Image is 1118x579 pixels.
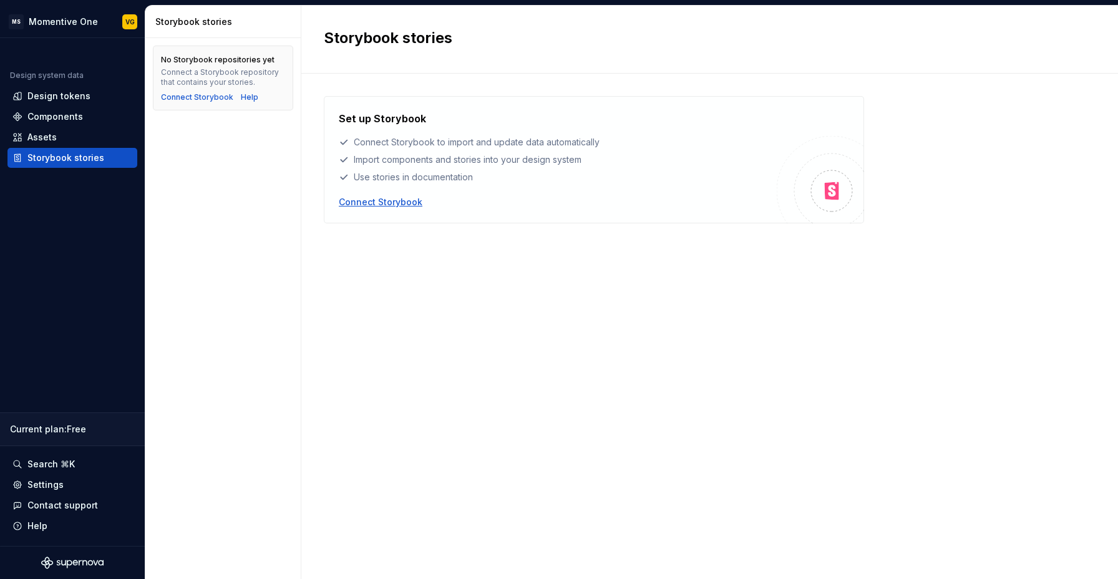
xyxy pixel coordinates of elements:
[27,479,64,491] div: Settings
[7,454,137,474] button: Search ⌘K
[7,86,137,106] a: Design tokens
[10,423,135,435] div: Current plan : Free
[161,55,275,65] div: No Storybook repositories yet
[27,131,57,144] div: Assets
[27,499,98,512] div: Contact support
[339,196,422,208] button: Connect Storybook
[27,520,47,532] div: Help
[7,475,137,495] a: Settings
[41,557,104,569] svg: Supernova Logo
[29,16,98,28] div: Momentive One
[2,8,142,35] button: MSMomentive OneVG
[7,516,137,536] button: Help
[7,107,137,127] a: Components
[161,67,285,87] div: Connect a Storybook repository that contains your stories.
[27,458,75,470] div: Search ⌘K
[125,17,135,27] div: VG
[27,152,104,164] div: Storybook stories
[324,28,1081,48] h2: Storybook stories
[155,16,296,28] div: Storybook stories
[161,92,233,102] button: Connect Storybook
[9,14,24,29] div: MS
[241,92,258,102] a: Help
[27,90,90,102] div: Design tokens
[339,111,426,126] h4: Set up Storybook
[339,153,777,166] div: Import components and stories into your design system
[27,110,83,123] div: Components
[7,495,137,515] button: Contact support
[339,136,777,148] div: Connect Storybook to import and update data automatically
[10,71,84,80] div: Design system data
[7,127,137,147] a: Assets
[339,171,777,183] div: Use stories in documentation
[7,148,137,168] a: Storybook stories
